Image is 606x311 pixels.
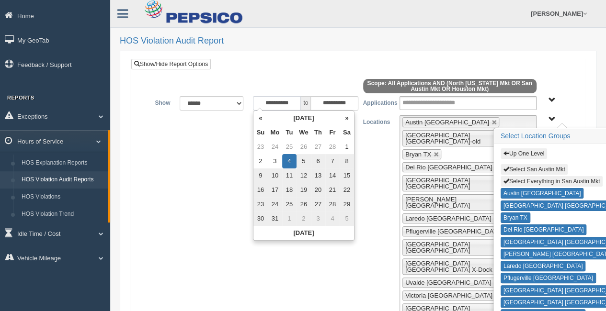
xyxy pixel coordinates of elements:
[501,188,584,199] button: Austin [GEOGRAPHIC_DATA]
[297,183,311,197] td: 19
[405,132,480,145] span: [GEOGRAPHIC_DATA] [GEOGRAPHIC_DATA]-old
[405,164,492,171] span: Del Rio [GEOGRAPHIC_DATA]
[340,197,354,211] td: 29
[268,168,282,183] td: 10
[253,183,268,197] td: 16
[501,148,547,159] button: Up One Level
[358,115,395,127] label: Locations
[311,168,325,183] td: 13
[340,154,354,168] td: 8
[340,168,354,183] td: 15
[253,211,268,226] td: 30
[501,164,568,175] button: Select San Austin Mkt
[311,125,325,140] th: Th
[253,111,268,125] th: «
[253,125,268,140] th: Su
[301,96,310,111] span: to
[297,211,311,226] td: 2
[282,140,297,154] td: 25
[405,279,491,286] span: Uvalde [GEOGRAPHIC_DATA]
[405,177,470,190] span: [GEOGRAPHIC_DATA] [GEOGRAPHIC_DATA]
[120,36,596,46] h2: HOS Violation Audit Report
[325,211,340,226] td: 4
[17,189,108,206] a: HOS Violations
[311,154,325,168] td: 6
[268,211,282,226] td: 31
[340,183,354,197] td: 22
[282,197,297,211] td: 25
[501,212,530,223] button: Bryan TX
[282,168,297,183] td: 11
[405,292,492,299] span: Victoria [GEOGRAPHIC_DATA]
[297,197,311,211] td: 26
[268,197,282,211] td: 24
[131,59,211,69] a: Show/Hide Report Options
[501,224,587,235] button: Del Rio [GEOGRAPHIC_DATA]
[311,211,325,226] td: 3
[282,154,297,168] td: 4
[325,168,340,183] td: 14
[501,273,596,283] button: Pflugerville [GEOGRAPHIC_DATA]
[325,154,340,168] td: 7
[297,140,311,154] td: 26
[282,183,297,197] td: 18
[340,125,354,140] th: Sa
[405,260,492,273] span: [GEOGRAPHIC_DATA] [GEOGRAPHIC_DATA] X-Dock
[325,183,340,197] td: 21
[282,211,297,226] td: 1
[17,171,108,189] a: HOS Violation Audit Reports
[340,140,354,154] td: 1
[311,197,325,211] td: 27
[405,215,491,222] span: Laredo [GEOGRAPHIC_DATA]
[297,154,311,168] td: 5
[501,261,586,271] button: Laredo [GEOGRAPHIC_DATA]
[325,140,340,154] td: 28
[17,155,108,172] a: HOS Explanation Reports
[253,226,354,240] th: [DATE]
[405,228,503,235] span: Pflugerville [GEOGRAPHIC_DATA]
[311,183,325,197] td: 20
[253,140,268,154] td: 23
[268,125,282,140] th: Mo
[363,79,537,93] span: Scope: All Applications AND (North [US_STATE] Mkt OR San Austin Mkt OR Houston Mkt)
[340,111,354,125] th: »
[297,125,311,140] th: We
[297,168,311,183] td: 12
[17,206,108,223] a: HOS Violation Trend
[138,96,175,108] label: Show
[358,96,394,108] label: Applications
[253,154,268,168] td: 2
[325,125,340,140] th: Fr
[405,196,470,209] span: [PERSON_NAME] [GEOGRAPHIC_DATA]
[501,176,603,187] button: Select Everything in San Austin Mkt
[405,241,470,254] span: [GEOGRAPHIC_DATA] [GEOGRAPHIC_DATA]
[253,168,268,183] td: 9
[311,140,325,154] td: 27
[282,125,297,140] th: Tu
[325,197,340,211] td: 28
[340,211,354,226] td: 5
[268,154,282,168] td: 3
[268,140,282,154] td: 24
[253,197,268,211] td: 23
[405,119,489,126] span: Austin [GEOGRAPHIC_DATA]
[268,111,340,125] th: [DATE]
[268,183,282,197] td: 17
[405,151,431,158] span: Bryan TX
